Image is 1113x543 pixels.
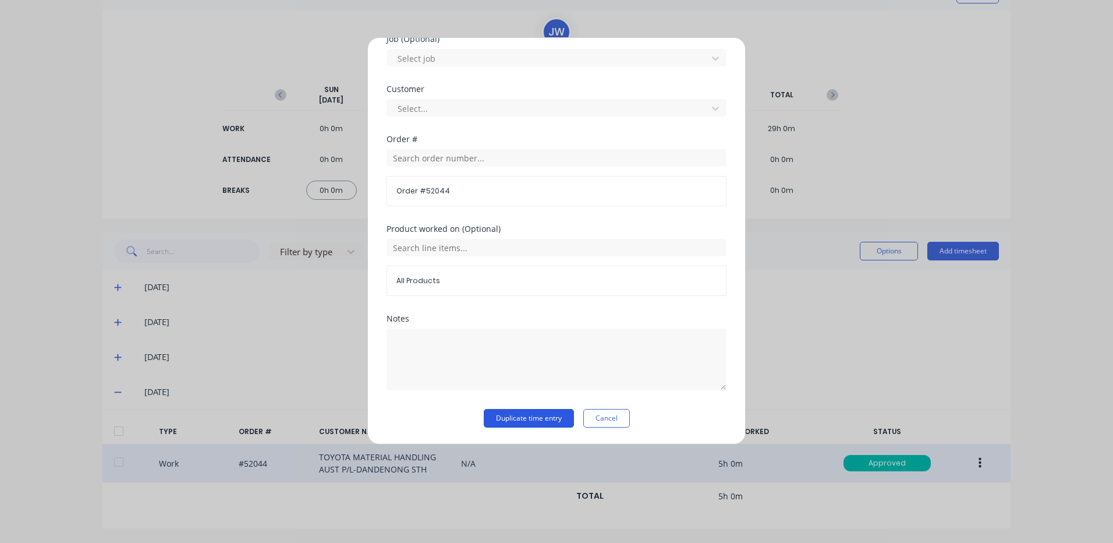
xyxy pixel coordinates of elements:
button: Cancel [583,409,630,428]
div: Order # [387,135,726,143]
div: Product worked on (Optional) [387,225,726,233]
input: Search line items... [387,239,726,256]
div: Job (Optional) [387,35,726,43]
div: Notes [387,315,726,323]
button: Duplicate time entry [484,409,574,428]
span: Order # 52044 [396,186,717,196]
span: All Products [396,276,717,286]
div: Customer [387,85,726,93]
input: Search order number... [387,149,726,167]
